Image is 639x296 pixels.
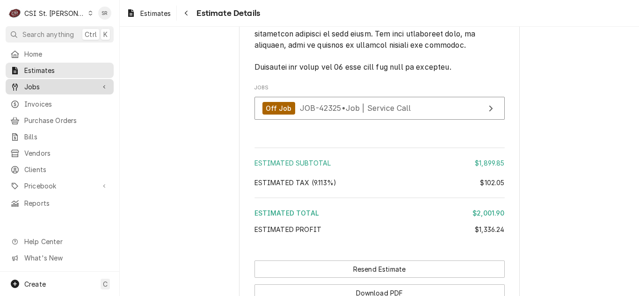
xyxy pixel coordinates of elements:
[24,198,109,208] span: Reports
[24,181,95,191] span: Pricebook
[194,7,260,20] span: Estimate Details
[6,178,114,194] a: Go to Pricebook
[480,178,504,188] div: $102.05
[300,103,411,113] span: JOB-42325 • Job | Service Call
[472,208,504,218] div: $2,001.90
[6,63,114,78] a: Estimates
[6,234,114,249] a: Go to Help Center
[24,8,85,18] div: CSI St. [PERSON_NAME]
[6,195,114,211] a: Reports
[6,26,114,43] button: Search anythingCtrlK
[254,208,505,218] div: Estimated Total
[262,102,295,115] div: Off Job
[24,132,109,142] span: Bills
[254,159,331,167] span: Estimated Subtotal
[254,158,505,168] div: Estimated Subtotal
[6,129,114,144] a: Bills
[254,97,505,120] a: View Job
[8,7,22,20] div: C
[254,179,337,187] span: Estimated Tax ( 9.113% )
[6,162,114,177] a: Clients
[24,49,109,59] span: Home
[475,224,504,234] div: $1,336.24
[254,144,505,241] div: Amount Summary
[6,96,114,112] a: Invoices
[254,260,505,278] button: Resend Estimate
[24,237,108,246] span: Help Center
[254,225,322,233] span: Estimated Profit
[24,280,46,288] span: Create
[123,6,174,21] a: Estimates
[98,7,111,20] div: Stephani Roth's Avatar
[254,224,505,234] div: Estimated Profit
[254,178,505,188] div: Estimated Tax
[103,279,108,289] span: C
[140,8,171,18] span: Estimates
[24,99,109,109] span: Invoices
[8,7,22,20] div: CSI St. Louis's Avatar
[24,165,109,174] span: Clients
[6,113,114,128] a: Purchase Orders
[98,7,111,20] div: SR
[6,145,114,161] a: Vendors
[179,6,194,21] button: Navigate back
[103,29,108,39] span: K
[24,148,109,158] span: Vendors
[254,84,505,92] span: Jobs
[24,116,109,125] span: Purchase Orders
[6,46,114,62] a: Home
[22,29,74,39] span: Search anything
[85,29,97,39] span: Ctrl
[24,82,95,92] span: Jobs
[254,84,505,124] div: Jobs
[24,65,109,75] span: Estimates
[475,158,504,168] div: $1,899.85
[6,250,114,266] a: Go to What's New
[254,260,505,278] div: Button Group Row
[24,253,108,263] span: What's New
[254,209,319,217] span: Estimated Total
[6,79,114,94] a: Go to Jobs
